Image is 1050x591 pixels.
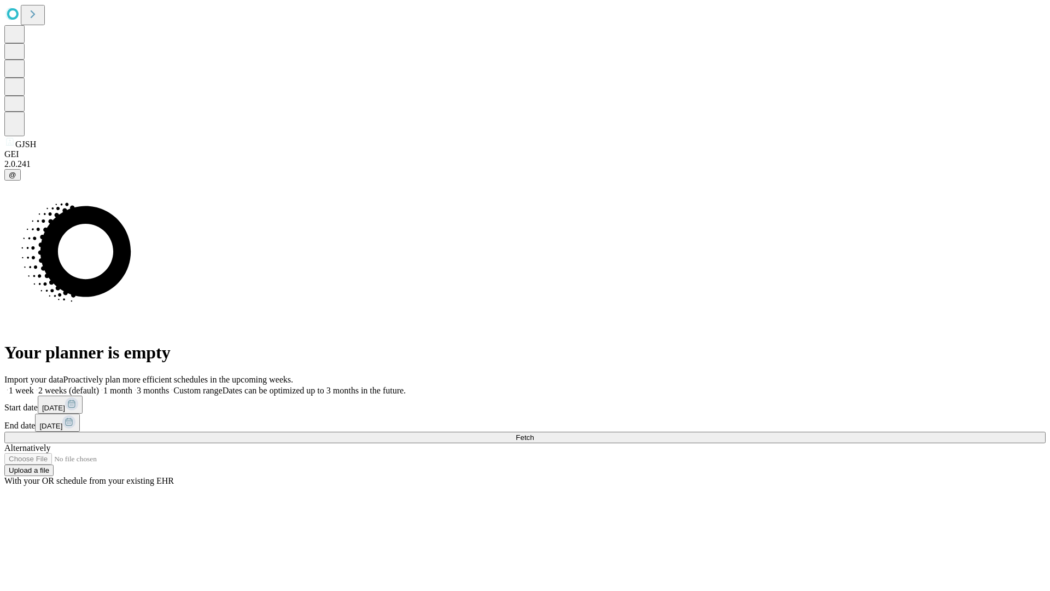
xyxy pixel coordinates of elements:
span: [DATE] [39,422,62,430]
button: Upload a file [4,465,54,476]
button: [DATE] [35,414,80,432]
span: Alternatively [4,443,50,453]
button: @ [4,169,21,181]
span: 1 month [103,386,132,395]
span: Dates can be optimized up to 3 months in the future. [223,386,406,395]
div: GEI [4,149,1046,159]
div: 2.0.241 [4,159,1046,169]
span: [DATE] [42,404,65,412]
span: 1 week [9,386,34,395]
button: [DATE] [38,396,83,414]
span: Import your data [4,375,63,384]
div: Start date [4,396,1046,414]
button: Fetch [4,432,1046,443]
span: GJSH [15,140,36,149]
span: With your OR schedule from your existing EHR [4,476,174,485]
span: 3 months [137,386,169,395]
span: @ [9,171,16,179]
span: Custom range [173,386,222,395]
span: Proactively plan more efficient schedules in the upcoming weeks. [63,375,293,384]
span: Fetch [516,433,534,442]
h1: Your planner is empty [4,343,1046,363]
span: 2 weeks (default) [38,386,99,395]
div: End date [4,414,1046,432]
